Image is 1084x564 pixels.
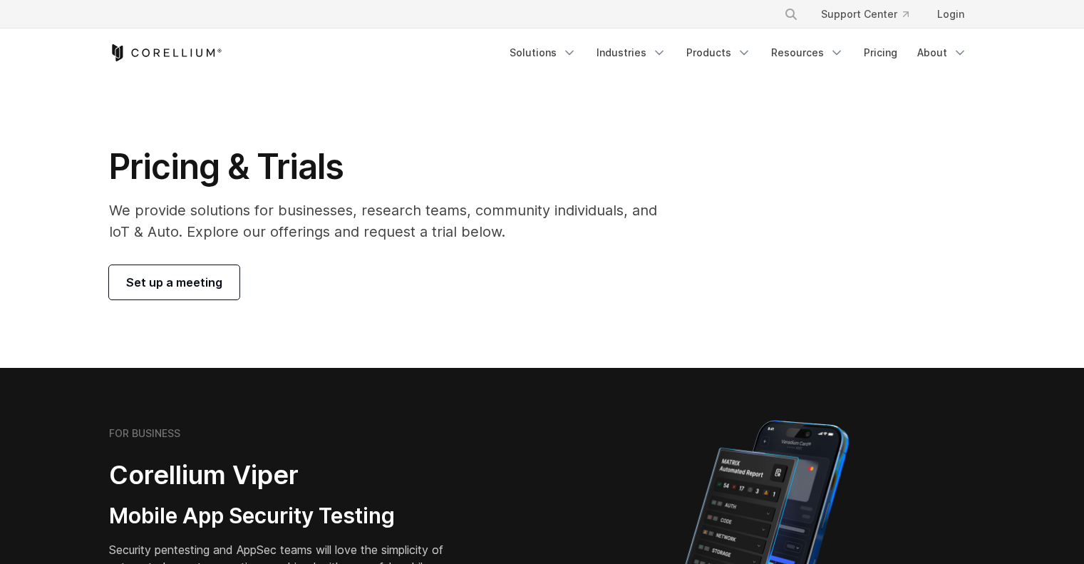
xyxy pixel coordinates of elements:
div: Navigation Menu [767,1,976,27]
h6: FOR BUSINESS [109,427,180,440]
a: Industries [588,40,675,66]
a: Resources [763,40,852,66]
a: Solutions [501,40,585,66]
button: Search [778,1,804,27]
a: Support Center [810,1,920,27]
a: Products [678,40,760,66]
h1: Pricing & Trials [109,145,677,188]
a: About [909,40,976,66]
a: Set up a meeting [109,265,239,299]
a: Pricing [855,40,906,66]
div: Navigation Menu [501,40,976,66]
h3: Mobile App Security Testing [109,503,474,530]
p: We provide solutions for businesses, research teams, community individuals, and IoT & Auto. Explo... [109,200,677,242]
a: Corellium Home [109,44,222,61]
span: Set up a meeting [126,274,222,291]
a: Login [926,1,976,27]
h2: Corellium Viper [109,459,474,491]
